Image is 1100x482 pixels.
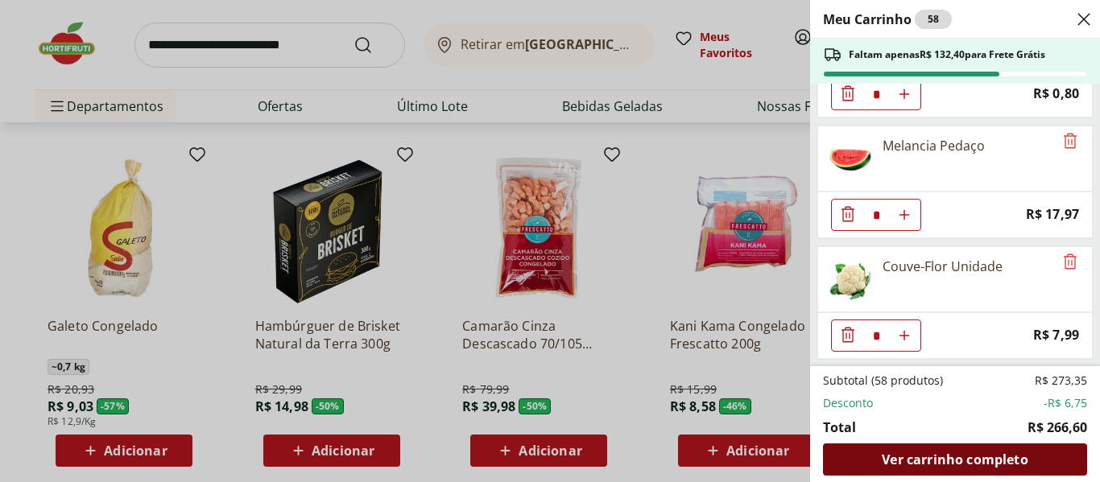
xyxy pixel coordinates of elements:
span: Faltam apenas R$ 132,40 para Frete Grátis [849,48,1045,61]
div: 58 [915,10,952,29]
button: Diminuir Quantidade [832,319,864,352]
span: -R$ 6,75 [1044,395,1087,411]
span: Subtotal (58 produtos) [823,373,943,389]
span: R$ 266,60 [1028,418,1087,437]
h2: Meu Carrinho [823,10,952,29]
span: Ver carrinho completo [882,453,1028,466]
button: Diminuir Quantidade [832,199,864,231]
button: Aumentar Quantidade [888,319,920,352]
button: Aumentar Quantidade [888,199,920,231]
img: Couve-Flor Unidade [828,257,873,302]
span: R$ 0,80 [1033,83,1079,105]
button: Remove [1061,132,1080,151]
span: R$ 273,35 [1035,373,1087,389]
a: Ver carrinho completo [823,443,1087,476]
input: Quantidade Atual [864,200,888,230]
button: Remove [1061,253,1080,272]
span: R$ 17,97 [1026,204,1079,225]
button: Aumentar Quantidade [888,78,920,110]
span: Desconto [823,395,873,411]
div: Couve-Flor Unidade [883,257,1003,276]
span: R$ 7,99 [1033,324,1079,346]
button: Diminuir Quantidade [832,78,864,110]
input: Quantidade Atual [864,320,888,351]
div: Melancia Pedaço [883,136,985,155]
span: Total [823,418,856,437]
img: Melancia Pedaço [828,136,873,181]
input: Quantidade Atual [864,79,888,109]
